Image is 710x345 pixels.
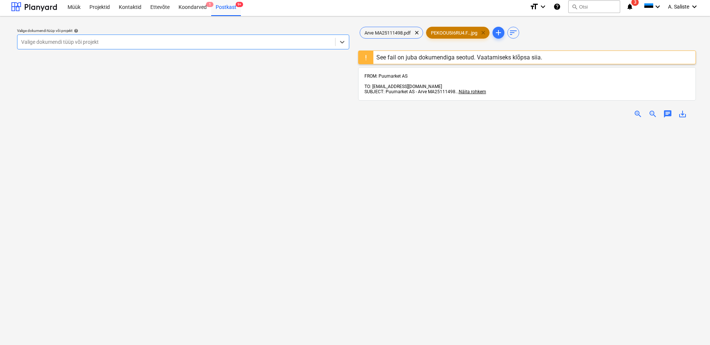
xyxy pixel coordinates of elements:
span: 1 [206,2,213,7]
span: A. Saliste [668,4,689,10]
span: save_alt [678,110,687,118]
span: PEKOOU5I6RU4.F...jpg [426,30,482,36]
span: 9+ [236,2,243,7]
div: PEKOOU5I6RU4.F...jpg [426,27,490,39]
span: sort [509,28,518,37]
span: ... [455,89,486,94]
i: format_size [530,2,539,11]
span: chat [663,110,672,118]
i: notifications [626,2,634,11]
span: add [494,28,503,37]
i: keyboard_arrow_down [690,2,699,11]
div: See fail on juba dokumendiga seotud. Vaatamiseks klõpsa siia. [376,54,542,61]
button: Otsi [568,0,620,13]
span: FROM: Puumarket AS [364,74,408,79]
span: clear [412,28,421,37]
iframe: Chat Widget [673,309,710,345]
span: Näita rohkem [459,89,486,94]
span: SUBJECT: Puumarket AS - Arve MA25111498 [364,89,455,94]
span: search [572,4,578,10]
div: Arve MA25111498.pdf [360,27,423,39]
span: clear [479,28,488,37]
span: zoom_out [648,110,657,118]
i: keyboard_arrow_down [539,2,547,11]
span: help [72,29,78,33]
span: zoom_in [634,110,642,118]
i: keyboard_arrow_down [653,2,662,11]
span: Arve MA25111498.pdf [360,30,415,36]
div: Valige dokumendi tüüp või projekt [17,28,349,33]
i: Abikeskus [553,2,561,11]
span: TO: [EMAIL_ADDRESS][DOMAIN_NAME] [364,84,442,89]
